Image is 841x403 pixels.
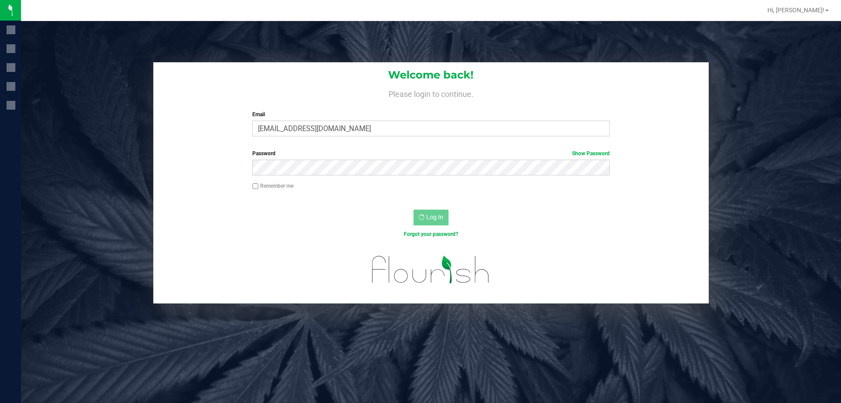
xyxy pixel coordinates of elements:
[413,210,449,225] button: Log In
[153,69,709,81] h1: Welcome back!
[767,7,824,14] span: Hi, [PERSON_NAME]!
[252,183,258,189] input: Remember me
[572,150,610,157] a: Show Password
[252,111,609,118] label: Email
[404,231,458,237] a: Forgot your password?
[252,150,276,157] span: Password
[252,182,293,190] label: Remember me
[426,214,443,221] span: Log In
[153,88,709,98] h4: Please login to continue.
[361,247,500,292] img: flourish_logo.svg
